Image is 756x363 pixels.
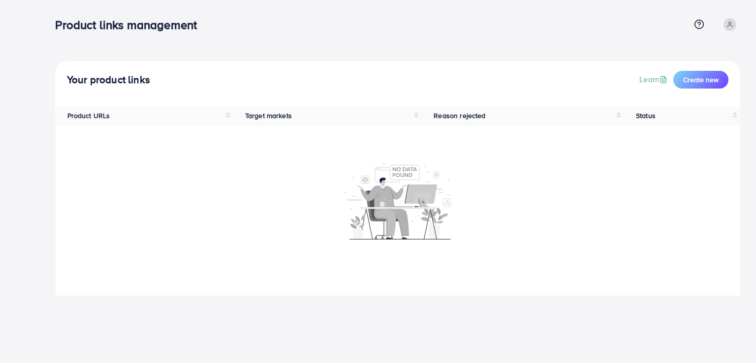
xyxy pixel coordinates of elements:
h4: Your product links [67,74,150,86]
span: Status [636,111,656,121]
a: Learn [639,74,669,85]
span: Target markets [245,111,292,121]
span: Reason rejected [434,111,485,121]
button: Create new [673,71,728,89]
span: Create new [683,75,719,85]
h3: Product links management [55,18,205,32]
img: No account [344,162,451,240]
span: Product URLs [67,111,110,121]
